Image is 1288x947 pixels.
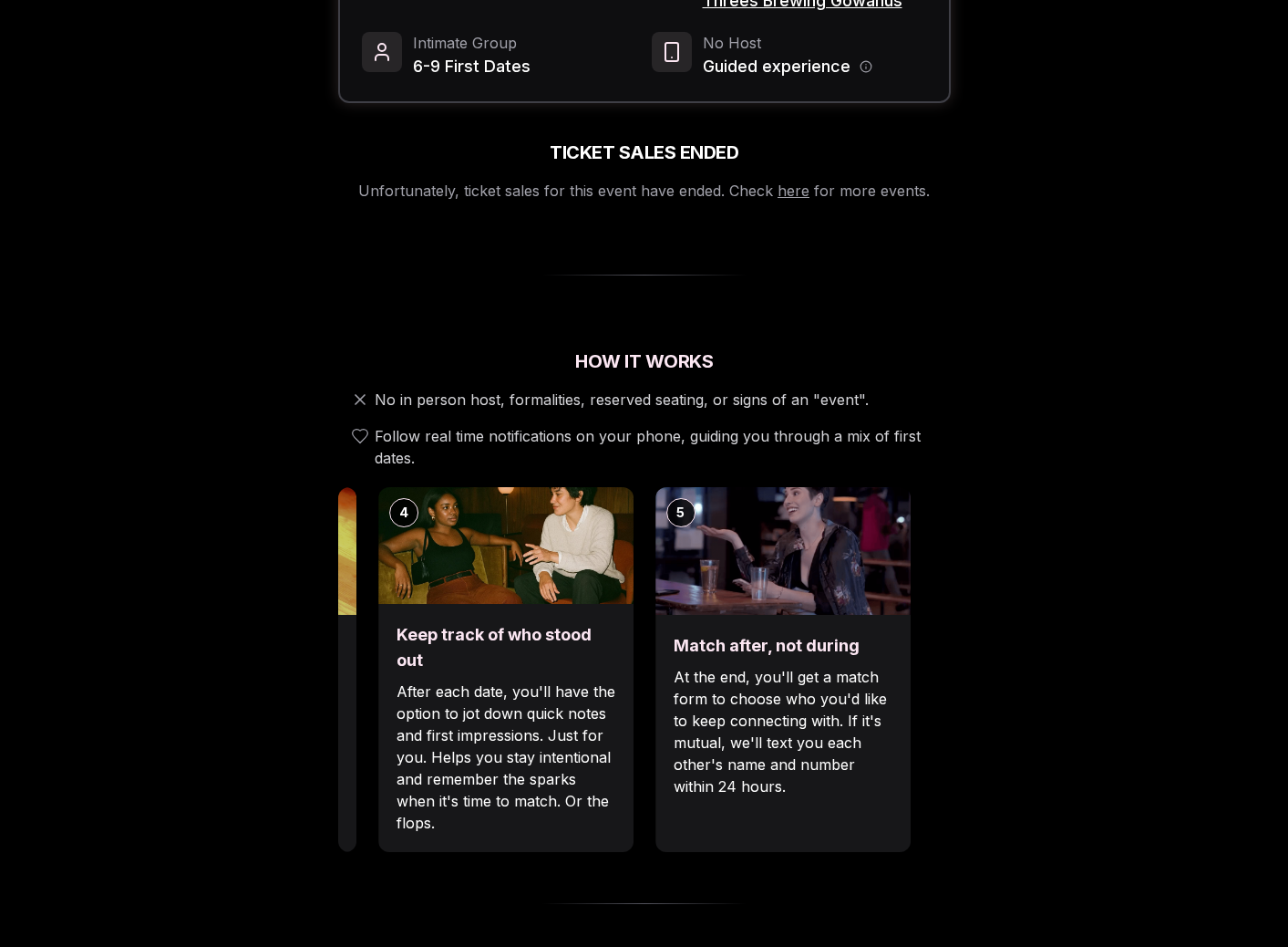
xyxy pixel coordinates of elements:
[703,54,850,79] span: Guided experience
[703,32,872,54] span: No Host
[375,389,869,411] span: No in person host, formalities, reserved seating, or signs of an "event".
[413,32,531,54] span: Intimate Group
[389,498,418,527] div: 4
[375,425,943,469] span: Follow real time notifications on your phone, guiding you through a mix of first dates.
[119,633,338,659] h3: Break the ice with prompts
[655,487,911,615] img: Match after, not during
[119,666,338,797] p: Each date will have new convo prompts on screen to help break the ice. Cycle through as many as y...
[413,54,531,79] span: 6-9 First Dates
[674,666,892,797] p: At the end, you'll get a match form to choose who you'd like to keep connecting with. If it's mut...
[101,487,356,615] img: Break the ice with prompts
[778,182,809,200] a: here
[550,140,738,165] h2: Ticket Sales Ended
[397,622,615,673] h3: Keep track of who stood out
[378,487,634,604] img: Keep track of who stood out
[666,498,696,527] div: 5
[338,349,951,374] h2: How It Works
[674,633,892,659] h3: Match after, not during
[860,60,872,73] button: Host information
[397,681,615,834] p: After each date, you'll have the option to jot down quick notes and first impressions. Just for y...
[358,180,930,202] p: Unfortunately, ticket sales for this event have ended. Check for more events.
